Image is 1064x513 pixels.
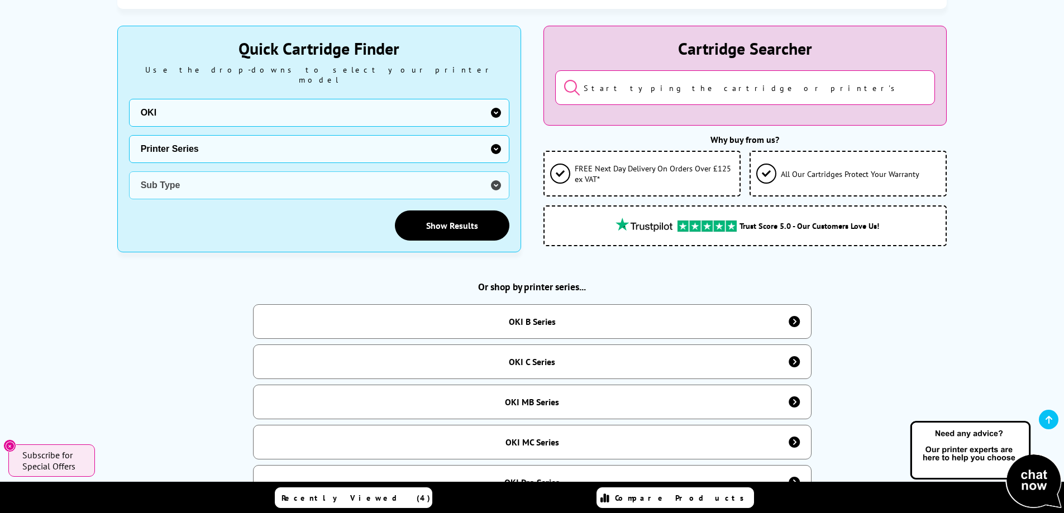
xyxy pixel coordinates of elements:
img: trustpilot rating [677,220,737,232]
img: Open Live Chat window [908,419,1064,511]
span: All Our Cartridges Protect Your Warranty [781,169,919,179]
img: trustpilot rating [610,218,677,232]
span: Subscribe for Special Offers [22,449,84,472]
div: OKI MC Series [505,437,559,448]
span: Recently Viewed (4) [281,493,431,503]
div: OKI C Series [509,356,555,367]
input: Start typing the cartridge or printer's name... [555,70,936,105]
button: Close [3,439,16,452]
a: Show Results [395,210,509,241]
div: Use the drop-downs to select your printer model [129,65,509,85]
span: Compare Products [615,493,750,503]
div: OKI MB Series [505,396,559,407]
span: Trust Score 5.0 - Our Customers Love Us! [739,220,879,231]
span: FREE Next Day Delivery On Orders Over £125 ex VAT* [575,163,734,184]
div: OKI B Series [509,316,556,327]
a: Compare Products [597,487,754,508]
h2: Or shop by printer series... [117,280,947,293]
div: Why buy from us? [543,134,947,145]
div: Quick Cartridge Finder [129,37,509,59]
div: Cartridge Searcher [555,37,936,59]
div: OKI Pro Series [504,477,560,488]
a: Recently Viewed (4) [275,487,432,508]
